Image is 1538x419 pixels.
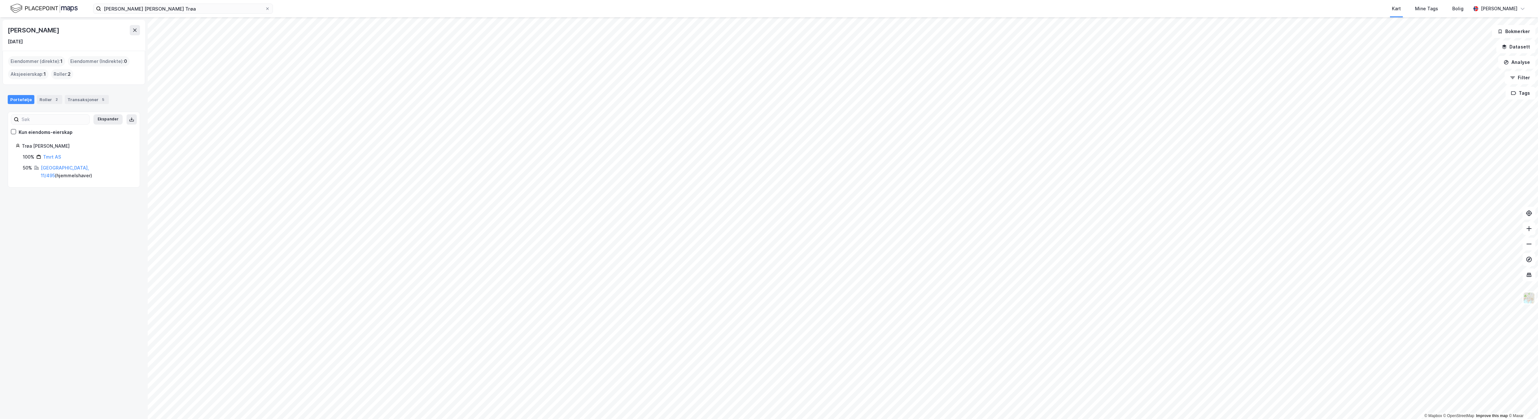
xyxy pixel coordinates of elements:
div: [PERSON_NAME] [8,25,60,35]
div: Transaksjoner [65,95,109,104]
input: Søk [19,115,89,124]
div: 50% [23,164,32,172]
a: Improve this map [1476,414,1508,418]
iframe: Chat Widget [1506,388,1538,419]
div: Aksjeeierskap : [8,69,48,79]
div: 100% [23,153,34,161]
span: 1 [60,57,63,65]
div: 2 [53,96,60,103]
button: Ekspander [93,114,123,125]
a: Tmrt AS [43,154,61,160]
div: Trøa [PERSON_NAME] [22,142,132,150]
div: [DATE] [8,38,23,46]
div: Eiendommer (direkte) : [8,56,65,66]
button: Bokmerker [1492,25,1535,38]
a: OpenStreetMap [1443,414,1474,418]
input: Søk på adresse, matrikkel, gårdeiere, leietakere eller personer [101,4,265,13]
button: Tags [1506,87,1535,100]
button: Analyse [1498,56,1535,69]
button: Datasett [1496,40,1535,53]
div: [PERSON_NAME] [1481,5,1517,13]
a: [GEOGRAPHIC_DATA], 11/495 [41,165,89,178]
img: Z [1523,292,1535,304]
div: Roller : [51,69,73,79]
div: Kun eiendoms-eierskap [19,128,73,136]
div: Kart [1392,5,1401,13]
div: Mine Tags [1415,5,1438,13]
span: 2 [68,70,71,78]
div: Portefølje [8,95,34,104]
div: Bolig [1452,5,1464,13]
span: 1 [44,70,46,78]
div: ( hjemmelshaver ) [41,164,132,179]
div: Eiendommer (Indirekte) : [68,56,130,66]
div: 5 [100,96,106,103]
a: Mapbox [1424,414,1442,418]
img: logo.f888ab2527a4732fd821a326f86c7f29.svg [10,3,78,14]
button: Filter [1505,71,1535,84]
span: 0 [124,57,127,65]
div: Roller [37,95,62,104]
